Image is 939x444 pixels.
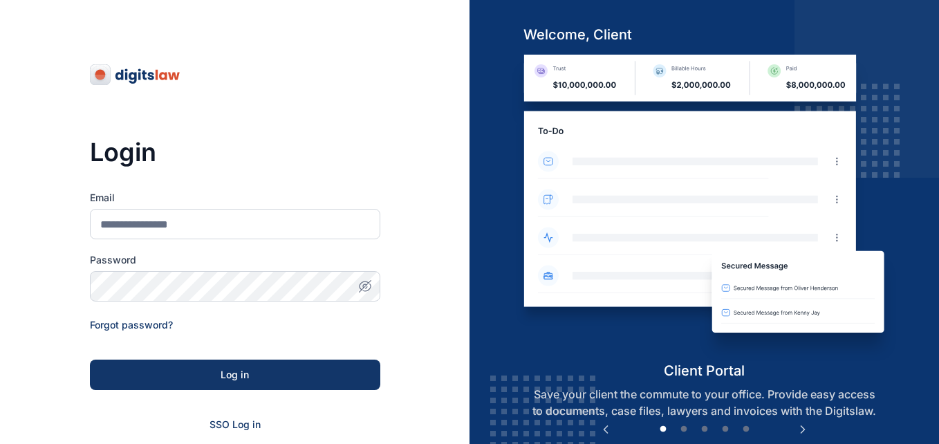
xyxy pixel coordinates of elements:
a: Forgot password? [90,319,173,331]
img: client-portal [512,55,896,361]
button: Log in [90,360,380,390]
h5: welcome, client [512,25,896,44]
h5: client portal [512,361,896,380]
button: 1 [656,423,670,436]
button: Previous [599,423,613,436]
label: Email [90,191,380,205]
div: Log in [112,368,358,382]
button: 5 [739,423,753,436]
button: Next [796,423,810,436]
a: SSO Log in [210,418,261,430]
button: 4 [718,423,732,436]
h3: Login [90,138,380,166]
img: digitslaw-logo [90,64,181,86]
button: 2 [677,423,691,436]
label: Password [90,253,380,267]
p: Save your client the commute to your office. Provide easy access to documents, case files, lawyer... [512,386,896,419]
button: 3 [698,423,712,436]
